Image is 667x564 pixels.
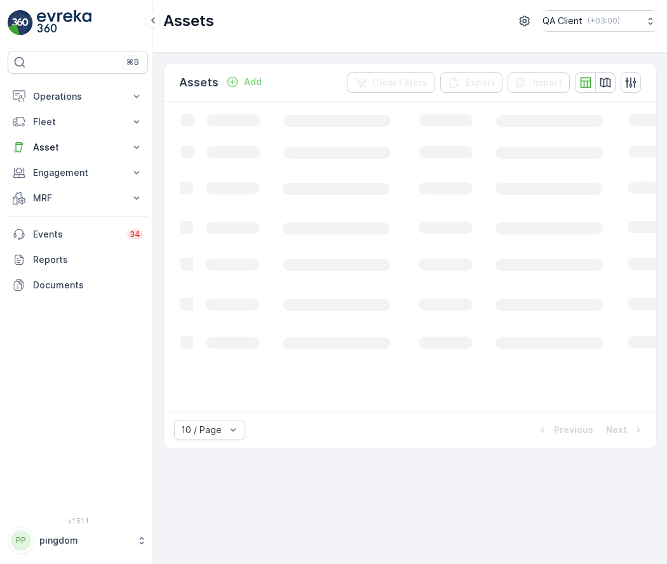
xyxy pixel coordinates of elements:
[8,272,148,298] a: Documents
[163,11,214,31] p: Assets
[33,166,123,179] p: Engagement
[542,10,657,32] button: QA Client(+03:00)
[8,222,148,247] a: Events34
[8,84,148,109] button: Operations
[508,72,570,93] button: Import
[542,15,583,27] p: QA Client
[466,76,495,89] p: Export
[8,109,148,135] button: Fleet
[37,10,91,36] img: logo_light-DOdMpM7g.png
[554,424,593,436] p: Previous
[130,229,140,239] p: 34
[8,160,148,185] button: Engagement
[588,16,620,26] p: ( +03:00 )
[33,141,123,154] p: Asset
[39,534,130,547] p: pingdom
[533,76,562,89] p: Import
[440,72,502,93] button: Export
[221,74,267,90] button: Add
[33,228,119,241] p: Events
[8,247,148,272] a: Reports
[11,530,31,551] div: PP
[33,279,143,292] p: Documents
[535,422,595,438] button: Previous
[33,90,123,103] p: Operations
[372,76,428,89] p: Clear Filters
[8,135,148,160] button: Asset
[8,527,148,554] button: PPpingdom
[606,424,627,436] p: Next
[347,72,435,93] button: Clear Filters
[605,422,646,438] button: Next
[8,10,33,36] img: logo
[179,74,219,91] p: Assets
[33,192,123,205] p: MRF
[126,57,139,67] p: ⌘B
[8,517,148,525] span: v 1.51.1
[244,76,262,88] p: Add
[33,253,143,266] p: Reports
[33,116,123,128] p: Fleet
[8,185,148,211] button: MRF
